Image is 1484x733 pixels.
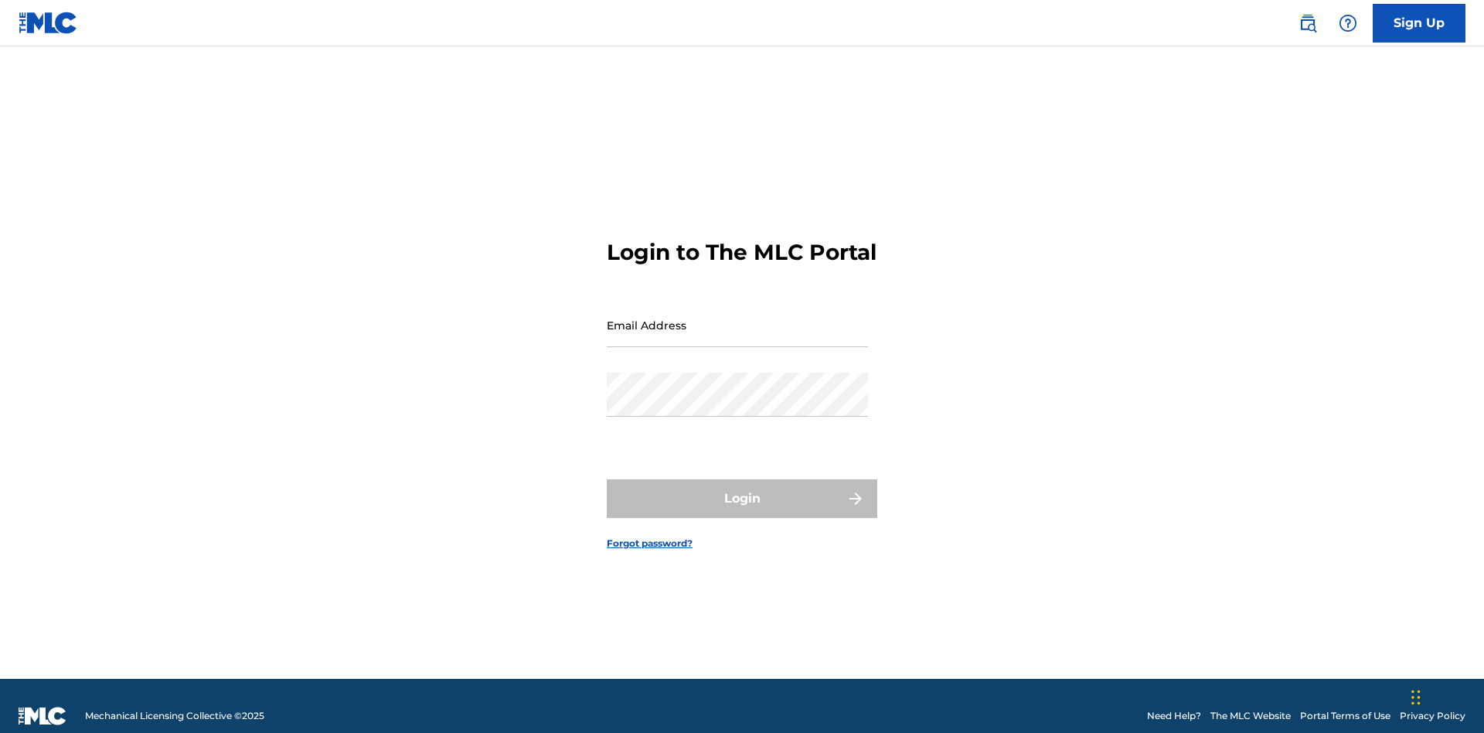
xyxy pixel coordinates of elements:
a: Privacy Policy [1400,709,1465,723]
img: MLC Logo [19,12,78,34]
a: The MLC Website [1210,709,1291,723]
h3: Login to The MLC Portal [607,239,876,266]
a: Forgot password? [607,537,693,551]
img: help [1339,14,1357,32]
img: logo [19,707,66,725]
div: Drag [1411,674,1421,721]
a: Public Search [1292,8,1323,39]
a: Need Help? [1147,709,1201,723]
iframe: Chat Widget [1407,659,1484,733]
a: Sign Up [1373,4,1465,43]
img: search [1298,14,1317,32]
span: Mechanical Licensing Collective © 2025 [85,709,264,723]
a: Portal Terms of Use [1300,709,1390,723]
div: Help [1333,8,1363,39]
